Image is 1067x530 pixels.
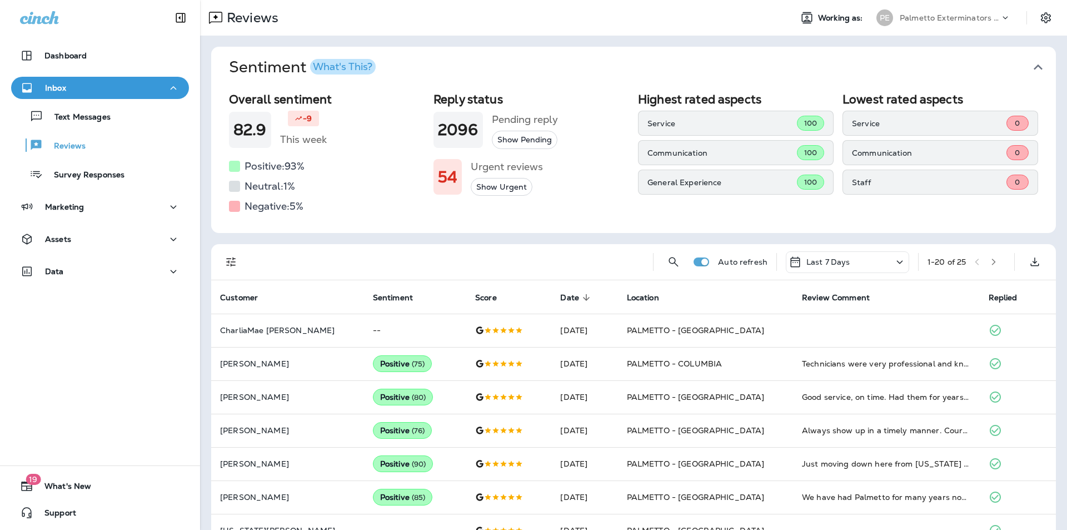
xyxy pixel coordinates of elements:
[165,7,196,29] button: Collapse Sidebar
[551,347,617,380] td: [DATE]
[627,359,722,369] span: PALMETTO - COLUMBIA
[627,492,765,502] span: PALMETTO - [GEOGRAPHIC_DATA]
[11,44,189,67] button: Dashboard
[412,493,426,502] span: ( 85 )
[11,502,189,524] button: Support
[560,293,579,303] span: Date
[492,131,557,149] button: Show Pending
[989,293,1018,303] span: Replied
[373,293,427,303] span: Sentiment
[373,489,433,506] div: Positive
[647,119,797,128] p: Service
[220,459,355,468] p: [PERSON_NAME]
[26,474,41,485] span: 19
[551,380,617,414] td: [DATE]
[220,47,1065,88] button: SentimentWhat's This?
[233,121,267,139] h1: 82.9
[852,148,1006,157] p: Communication
[245,197,303,215] h5: Negative: 5 %
[551,314,617,347] td: [DATE]
[220,426,355,435] p: [PERSON_NAME]
[11,133,189,157] button: Reviews
[551,481,617,514] td: [DATE]
[900,13,1000,22] p: Palmetto Exterminators LLC
[373,455,433,472] div: Positive
[11,475,189,497] button: 19What's New
[492,111,558,128] h5: Pending reply
[802,492,971,503] div: We have had Palmetto for many years now. Always friendly and do a great job!
[11,260,189,283] button: Data
[11,228,189,250] button: Assets
[313,62,372,72] div: What's This?
[852,119,1006,128] p: Service
[44,51,87,60] p: Dashboard
[471,158,543,176] h5: Urgent reviews
[818,13,865,23] span: Working as:
[627,459,765,469] span: PALMETTO - [GEOGRAPHIC_DATA]
[11,105,189,128] button: Text Messages
[638,92,834,106] h2: Highest rated aspects
[475,293,511,303] span: Score
[802,293,870,303] span: Review Comment
[45,267,64,276] p: Data
[220,251,242,273] button: Filters
[804,177,817,187] span: 100
[373,293,413,303] span: Sentiment
[438,121,478,139] h1: 2096
[11,162,189,186] button: Survey Responses
[1015,177,1020,187] span: 0
[560,293,594,303] span: Date
[364,314,466,347] td: --
[804,118,817,128] span: 100
[310,59,376,75] button: What's This?
[1036,8,1056,28] button: Settings
[43,170,124,181] p: Survey Responses
[45,202,84,211] p: Marketing
[43,141,86,152] p: Reviews
[852,178,1006,187] p: Staff
[220,293,272,303] span: Customer
[551,447,617,481] td: [DATE]
[647,148,797,157] p: Communication
[33,508,76,522] span: Support
[45,235,71,244] p: Assets
[627,425,765,435] span: PALMETTO - [GEOGRAPHIC_DATA]
[229,92,425,106] h2: Overall sentiment
[989,293,1032,303] span: Replied
[220,326,355,335] p: CharliaMae [PERSON_NAME]
[11,196,189,218] button: Marketing
[11,77,189,99] button: Inbox
[802,392,971,403] div: Good service, on time. Had them for years and they do a good job for the price.
[412,393,426,402] span: ( 80 )
[280,131,327,148] h5: This week
[471,178,532,196] button: Show Urgent
[303,113,312,124] p: -9
[245,157,305,175] h5: Positive: 93 %
[373,355,432,372] div: Positive
[412,459,426,469] span: ( 90 )
[433,92,629,106] h2: Reply status
[412,426,425,435] span: ( 76 )
[627,325,765,335] span: PALMETTO - [GEOGRAPHIC_DATA]
[804,148,817,157] span: 100
[33,482,91,495] span: What's New
[802,425,971,436] div: Always show up in a timely manner. Courteous and answers all questions. Responds to concerns. I w...
[647,178,797,187] p: General Experience
[222,9,278,26] p: Reviews
[1015,118,1020,128] span: 0
[662,251,685,273] button: Search Reviews
[551,414,617,447] td: [DATE]
[43,112,111,123] p: Text Messages
[229,58,376,77] h1: Sentiment
[876,9,893,26] div: PE
[627,392,765,402] span: PALMETTO - [GEOGRAPHIC_DATA]
[928,257,966,266] div: 1 - 20 of 25
[245,177,295,195] h5: Neutral: 1 %
[220,493,355,502] p: [PERSON_NAME]
[475,293,497,303] span: Score
[1024,251,1046,273] button: Export as CSV
[1015,148,1020,157] span: 0
[802,293,884,303] span: Review Comment
[211,88,1056,233] div: SentimentWhat's This?
[718,257,767,266] p: Auto refresh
